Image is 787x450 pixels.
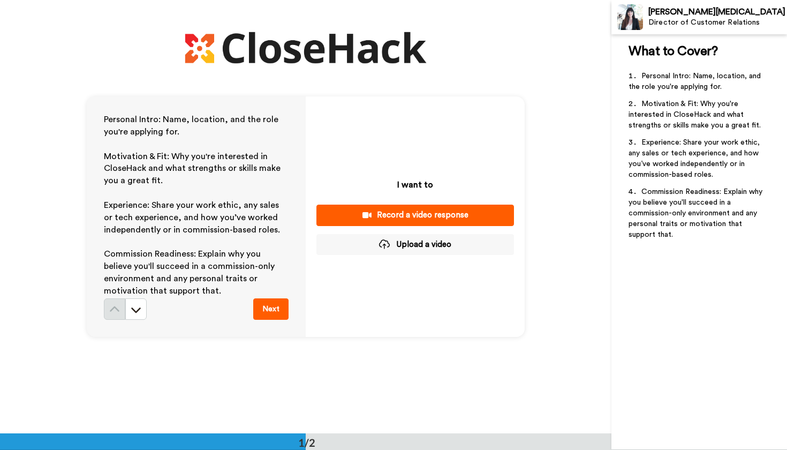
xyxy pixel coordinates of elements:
[104,201,281,234] span: Experience: Share your work ethic, any sales or tech experience, and how you’ve worked independen...
[617,4,643,30] img: Profile Image
[648,18,786,27] div: Director of Customer Relations
[629,188,765,238] span: Commission Readiness: Explain why you believe you'll succeed in a commission-only environment and...
[104,115,281,136] span: Personal Intro: Name, location, and the role you're applying for.
[629,100,761,129] span: Motivation & Fit: Why you're interested in CloseHack and what strengths or skills make you a grea...
[648,7,786,17] div: [PERSON_NAME][MEDICAL_DATA]
[629,139,762,178] span: Experience: Share your work ethic, any sales or tech experience, and how you’ve worked independen...
[629,45,717,58] span: What to Cover?
[281,435,332,450] div: 1/2
[316,205,514,226] button: Record a video response
[325,209,505,221] div: Record a video response
[629,72,763,91] span: Personal Intro: Name, location, and the role you're applying for.
[104,250,277,295] span: Commission Readiness: Explain why you believe you'll succeed in a commission-only environment and...
[397,178,433,191] p: I want to
[104,152,283,185] span: Motivation & Fit: Why you're interested in CloseHack and what strengths or skills make you a grea...
[253,298,289,320] button: Next
[316,234,514,255] button: Upload a video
